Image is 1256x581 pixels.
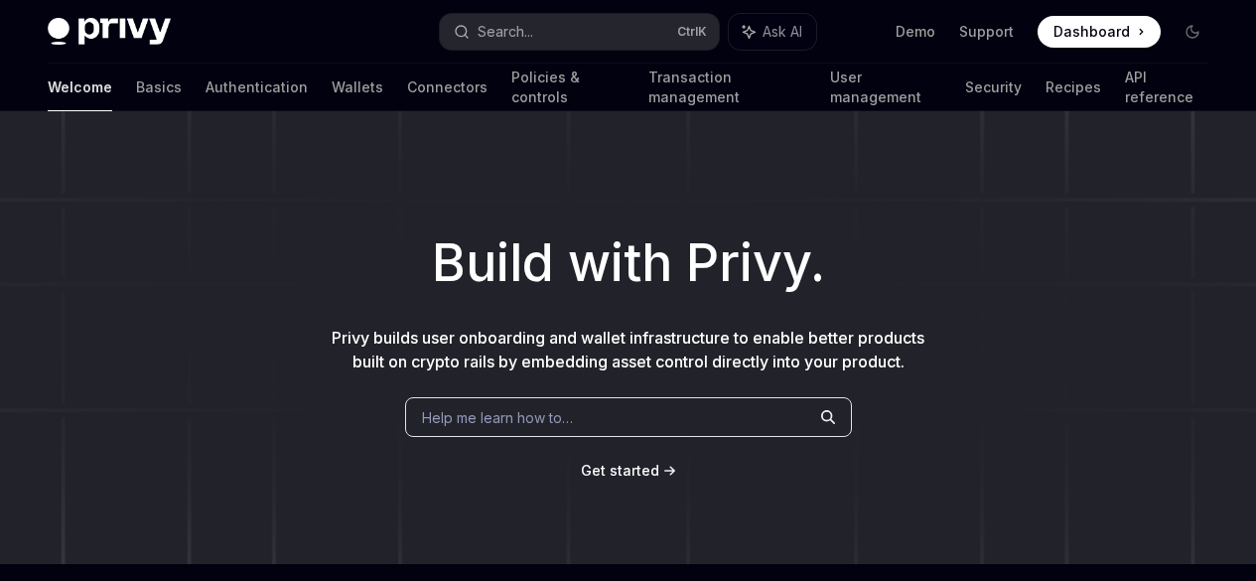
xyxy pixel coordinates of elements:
[136,64,182,111] a: Basics
[959,22,1014,42] a: Support
[332,328,924,371] span: Privy builds user onboarding and wallet infrastructure to enable better products built on crypto ...
[896,22,935,42] a: Demo
[422,407,573,428] span: Help me learn how to…
[511,64,625,111] a: Policies & controls
[407,64,488,111] a: Connectors
[32,224,1224,302] h1: Build with Privy.
[332,64,383,111] a: Wallets
[440,14,719,50] button: Search...CtrlK
[763,22,802,42] span: Ask AI
[478,20,533,44] div: Search...
[648,64,805,111] a: Transaction management
[48,18,171,46] img: dark logo
[1038,16,1161,48] a: Dashboard
[206,64,308,111] a: Authentication
[677,24,707,40] span: Ctrl K
[48,64,112,111] a: Welcome
[1046,64,1101,111] a: Recipes
[965,64,1022,111] a: Security
[1177,16,1208,48] button: Toggle dark mode
[830,64,942,111] a: User management
[729,14,816,50] button: Ask AI
[581,461,659,481] a: Get started
[1053,22,1130,42] span: Dashboard
[1125,64,1208,111] a: API reference
[581,462,659,479] span: Get started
